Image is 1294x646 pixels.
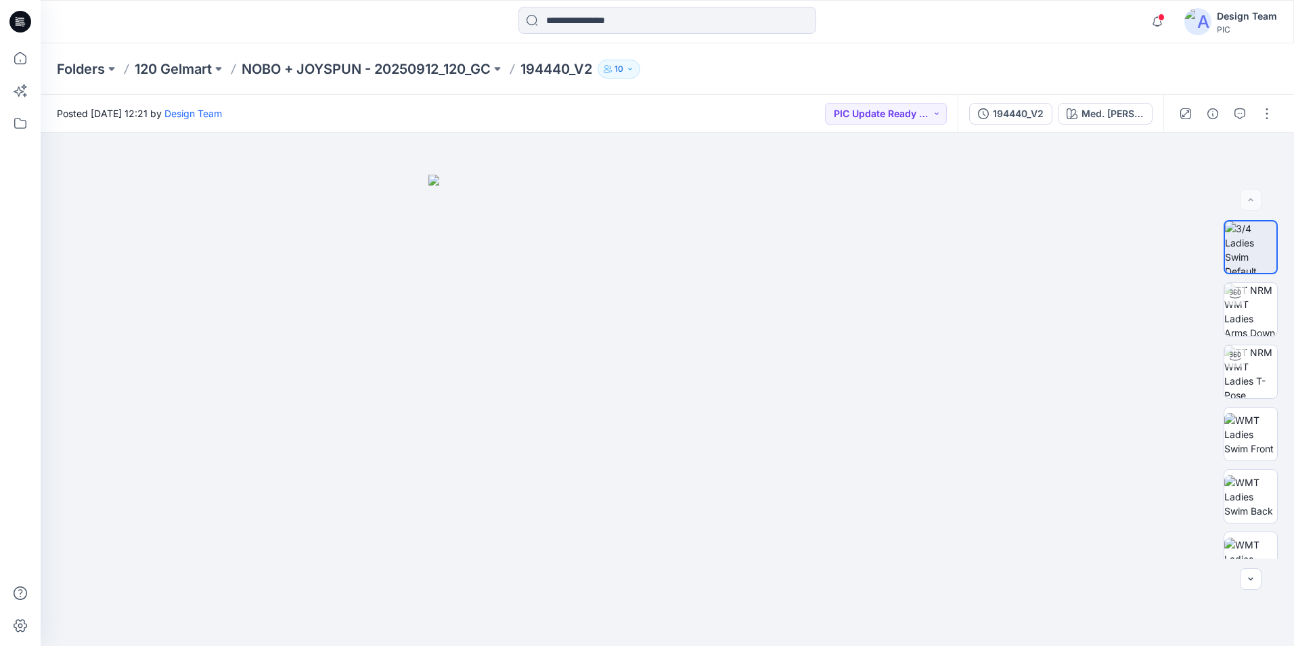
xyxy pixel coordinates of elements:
[1217,8,1277,24] div: Design Team
[242,60,491,79] a: NOBO + JOYSPUN - 20250912_120_GC
[57,106,222,121] span: Posted [DATE] 12:21 by
[1081,106,1144,121] div: Med. [PERSON_NAME]
[1058,103,1153,125] button: Med. [PERSON_NAME]
[598,60,640,79] button: 10
[520,60,592,79] p: 194440_V2
[1224,538,1277,580] img: WMT Ladies Swim Left
[969,103,1052,125] button: 194440_V2
[164,108,222,119] a: Design Team
[1224,283,1277,336] img: TT NRM WMT Ladies Arms Down
[428,175,906,646] img: eyJhbGciOiJIUzI1NiIsImtpZCI6IjAiLCJzbHQiOiJzZXMiLCJ0eXAiOiJKV1QifQ.eyJkYXRhIjp7InR5cGUiOiJzdG9yYW...
[615,62,623,77] p: 10
[1224,413,1277,456] img: WMT Ladies Swim Front
[993,106,1044,121] div: 194440_V2
[1184,8,1211,35] img: avatar
[57,60,105,79] a: Folders
[1224,475,1277,518] img: WMT Ladies Swim Back
[1224,345,1277,398] img: TT NRM WMT Ladies T-Pose
[1217,24,1277,35] div: PIC
[1225,221,1276,273] img: 3/4 Ladies Swim Default
[135,60,212,79] a: 120 Gelmart
[1202,103,1224,125] button: Details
